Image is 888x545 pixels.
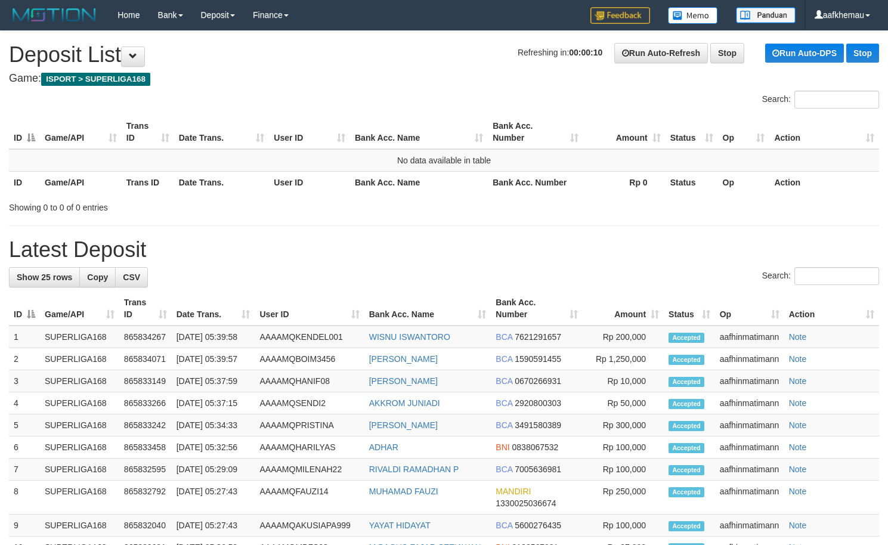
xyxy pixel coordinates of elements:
[174,115,270,149] th: Date Trans.: activate to sort column ascending
[17,272,72,282] span: Show 25 rows
[669,355,704,365] span: Accepted
[9,436,40,459] td: 6
[9,459,40,481] td: 7
[172,392,255,414] td: [DATE] 05:37:15
[515,332,561,342] span: Copy 7621291657 to clipboard
[255,370,364,392] td: AAAAMQHANIF08
[172,414,255,436] td: [DATE] 05:34:33
[715,515,784,537] td: aafhinmatimann
[496,398,512,408] span: BCA
[669,377,704,387] span: Accepted
[255,348,364,370] td: AAAAMQBOIM3456
[122,115,174,149] th: Trans ID: activate to sort column ascending
[40,414,119,436] td: SUPERLIGA168
[710,43,744,63] a: Stop
[40,392,119,414] td: SUPERLIGA168
[369,420,438,430] a: [PERSON_NAME]
[9,115,40,149] th: ID: activate to sort column descending
[762,91,879,109] label: Search:
[583,481,664,515] td: Rp 250,000
[369,521,431,530] a: YAYAT HIDAYAT
[583,515,664,537] td: Rp 100,000
[9,238,879,262] h1: Latest Deposit
[715,459,784,481] td: aafhinmatimann
[9,197,361,213] div: Showing 0 to 0 of 0 entries
[590,7,650,24] img: Feedback.jpg
[172,515,255,537] td: [DATE] 05:27:43
[40,481,119,515] td: SUPERLIGA168
[172,292,255,326] th: Date Trans.: activate to sort column ascending
[794,91,879,109] input: Search:
[255,515,364,537] td: AAAAMQAKUSIAPA999
[40,171,122,193] th: Game/API
[715,292,784,326] th: Op: activate to sort column ascending
[515,465,561,474] span: Copy 7005636981 to clipboard
[369,354,438,364] a: [PERSON_NAME]
[491,292,583,326] th: Bank Acc. Number: activate to sort column ascending
[496,487,531,496] span: MANDIRI
[583,392,664,414] td: Rp 50,000
[583,171,666,193] th: Rp 0
[123,272,140,282] span: CSV
[40,370,119,392] td: SUPERLIGA168
[40,436,119,459] td: SUPERLIGA168
[583,414,664,436] td: Rp 300,000
[119,348,172,370] td: 865834071
[666,115,718,149] th: Status: activate to sort column ascending
[583,436,664,459] td: Rp 100,000
[172,370,255,392] td: [DATE] 05:37:59
[79,267,116,287] a: Copy
[369,332,450,342] a: WISNU ISWANTORO
[255,326,364,348] td: AAAAMQKENDEL001
[119,292,172,326] th: Trans ID: activate to sort column ascending
[255,436,364,459] td: AAAAMQHARILYAS
[715,348,784,370] td: aafhinmatimann
[119,481,172,515] td: 865832792
[715,392,784,414] td: aafhinmatimann
[9,414,40,436] td: 5
[789,521,807,530] a: Note
[119,370,172,392] td: 865833149
[40,115,122,149] th: Game/API: activate to sort column ascending
[119,515,172,537] td: 865832040
[794,267,879,285] input: Search:
[769,115,879,149] th: Action: activate to sort column ascending
[9,348,40,370] td: 2
[40,459,119,481] td: SUPERLIGA168
[512,442,559,452] span: Copy 0838067532 to clipboard
[369,465,459,474] a: RIVALDI RAMADHAN P
[518,48,602,57] span: Refreshing in:
[583,370,664,392] td: Rp 10,000
[119,436,172,459] td: 865833458
[789,465,807,474] a: Note
[255,392,364,414] td: AAAAMQSENDI2
[9,43,879,67] h1: Deposit List
[496,354,512,364] span: BCA
[9,267,80,287] a: Show 25 rows
[488,171,583,193] th: Bank Acc. Number
[765,44,844,63] a: Run Auto-DPS
[715,414,784,436] td: aafhinmatimann
[664,292,715,326] th: Status: activate to sort column ascending
[9,292,40,326] th: ID: activate to sort column descending
[9,149,879,172] td: No data available in table
[369,487,438,496] a: MUHAMAD FAUZI
[369,398,440,408] a: AKKROM JUNIADI
[789,398,807,408] a: Note
[515,354,561,364] span: Copy 1590591455 to clipboard
[784,292,879,326] th: Action: activate to sort column ascending
[496,498,556,508] span: Copy 1330025036674 to clipboard
[515,376,561,386] span: Copy 0670266931 to clipboard
[172,481,255,515] td: [DATE] 05:27:43
[255,414,364,436] td: AAAAMQPRISTINA
[515,420,561,430] span: Copy 3491580389 to clipboard
[350,115,488,149] th: Bank Acc. Name: activate to sort column ascending
[583,292,664,326] th: Amount: activate to sort column ascending
[789,332,807,342] a: Note
[789,442,807,452] a: Note
[119,414,172,436] td: 865833242
[172,436,255,459] td: [DATE] 05:32:56
[569,48,602,57] strong: 00:00:10
[9,73,879,85] h4: Game:
[119,459,172,481] td: 865832595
